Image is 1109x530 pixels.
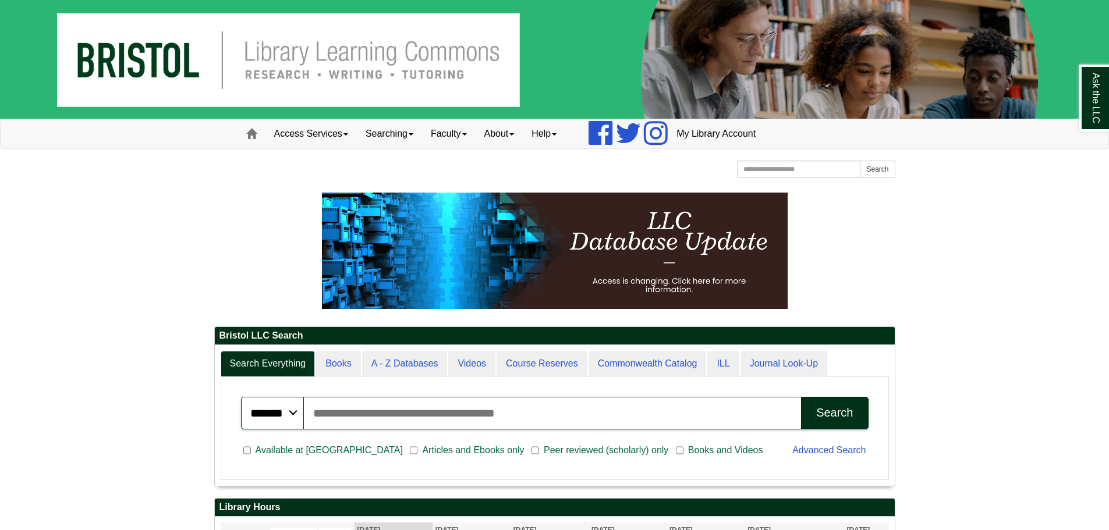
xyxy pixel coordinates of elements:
a: A - Z Databases [362,351,448,377]
input: Available at [GEOGRAPHIC_DATA] [243,445,251,456]
button: Search [860,161,895,178]
input: Peer reviewed (scholarly) only [532,445,539,456]
a: ILL [707,351,739,377]
span: Peer reviewed (scholarly) only [539,443,673,457]
span: Articles and Ebooks only [417,443,529,457]
h2: Bristol LLC Search [215,327,895,345]
a: Journal Look-Up [740,351,827,377]
a: Commonwealth Catalog [589,351,707,377]
span: Available at [GEOGRAPHIC_DATA] [251,443,408,457]
img: HTML tutorial [322,193,788,309]
a: Books [316,351,360,377]
a: Searching [357,119,422,148]
a: Access Services [265,119,357,148]
a: Videos [448,351,495,377]
a: About [476,119,523,148]
a: Help [523,119,565,148]
span: Books and Videos [683,443,768,457]
input: Books and Videos [676,445,683,456]
button: Search [801,397,868,429]
a: Search Everything [221,351,316,377]
a: Course Reserves [497,351,587,377]
a: My Library Account [668,119,764,148]
a: Faculty [422,119,476,148]
div: Search [816,406,853,419]
a: Advanced Search [792,445,866,455]
input: Articles and Ebooks only [410,445,417,456]
h2: Library Hours [215,499,895,517]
